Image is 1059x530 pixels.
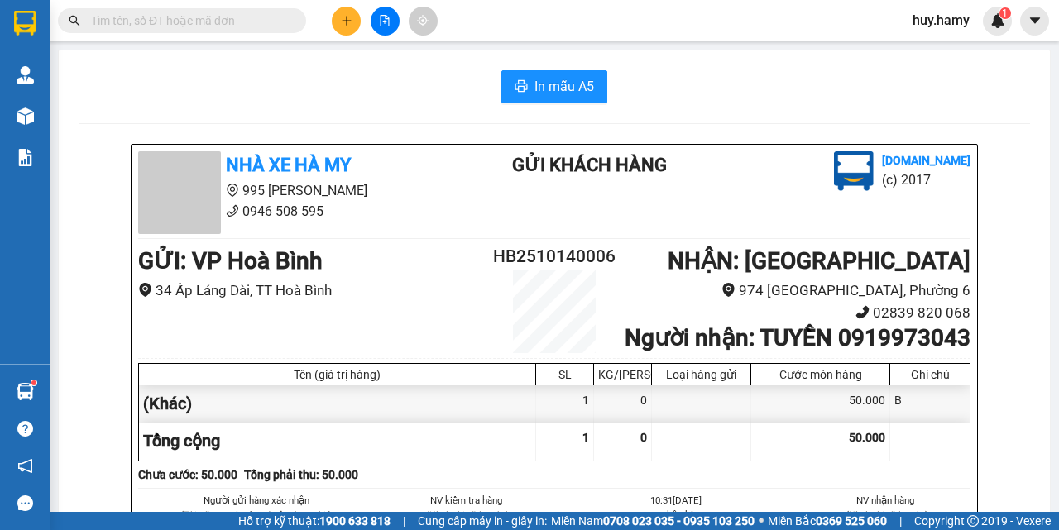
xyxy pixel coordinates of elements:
div: SL [540,368,589,381]
i: (Kí và ghi rõ họ tên) [424,509,507,521]
b: NHẬN : [GEOGRAPHIC_DATA] [668,247,970,275]
span: aim [417,15,429,26]
b: Chưa cước : 50.000 [138,468,237,481]
span: file-add [379,15,391,26]
span: Cung cấp máy in - giấy in: [418,512,547,530]
strong: 1900 633 818 [319,514,391,528]
span: 1 [1002,7,1008,19]
span: In mẫu A5 [534,76,594,97]
button: file-add [371,7,400,36]
img: logo-vxr [14,11,36,36]
button: plus [332,7,361,36]
li: 974 [GEOGRAPHIC_DATA], Phường 6 [624,279,970,302]
img: icon-new-feature [990,13,1005,28]
strong: 0369 525 060 [816,514,887,528]
b: [DOMAIN_NAME] [882,154,970,167]
span: question-circle [17,421,33,437]
b: Người nhận : TUYỀN 0919973043 [625,324,970,351]
span: phone [226,204,239,217]
li: 02839 820 068 [624,302,970,324]
li: NV nhận hàng [591,508,761,523]
span: environment [138,283,152,297]
span: | [899,512,902,530]
span: printer [515,79,528,95]
li: 0946 508 595 [138,201,446,222]
h2: HB2510140006 [485,243,624,270]
span: caret-down [1028,13,1042,28]
div: 50.000 [751,385,890,423]
img: solution-icon [17,149,34,166]
sup: 1 [31,380,36,385]
span: huy.hamy [899,10,983,31]
div: (Khác) [139,385,536,423]
li: (c) 2017 [882,170,970,190]
div: B [890,385,970,423]
button: caret-down [1020,7,1049,36]
strong: 0708 023 035 - 0935 103 250 [603,514,755,528]
li: NV nhận hàng [801,493,971,508]
button: printerIn mẫu A5 [501,70,607,103]
span: ⚪️ [759,518,764,524]
li: NV kiểm tra hàng [381,493,552,508]
span: search [69,15,80,26]
span: Miền Nam [551,512,755,530]
span: | [403,512,405,530]
i: (Kí và ghi rõ họ tên) [844,509,927,521]
span: copyright [967,515,979,527]
span: phone [855,305,870,319]
span: 0 [640,431,647,444]
img: warehouse-icon [17,107,34,125]
span: Hỗ trợ kỹ thuật: [238,512,391,530]
img: logo.jpg [834,151,874,191]
span: notification [17,458,33,474]
div: Ghi chú [894,368,966,381]
span: Tổng cộng [143,431,220,451]
img: warehouse-icon [17,383,34,400]
span: 50.000 [849,431,885,444]
b: Nhà Xe Hà My [226,155,351,175]
li: 10:31[DATE] [591,493,761,508]
div: 1 [536,385,594,423]
button: aim [409,7,438,36]
span: environment [721,283,736,297]
sup: 1 [999,7,1011,19]
b: Tổng phải thu: 50.000 [244,468,358,481]
div: KG/[PERSON_NAME] [598,368,647,381]
input: Tìm tên, số ĐT hoặc mã đơn [91,12,286,30]
img: warehouse-icon [17,66,34,84]
b: GỬI : VP Hoà Bình [138,247,323,275]
span: Miền Bắc [768,512,887,530]
span: message [17,495,33,511]
li: Người gửi hàng xác nhận [171,493,342,508]
b: Gửi khách hàng [512,155,667,175]
span: 1 [582,431,589,444]
li: 995 [PERSON_NAME] [138,180,446,201]
li: 34 Ấp Láng Dài, TT Hoà Bình [138,279,485,302]
div: Tên (giá trị hàng) [143,368,531,381]
span: plus [341,15,352,26]
span: environment [226,184,239,197]
div: 0 [594,385,652,423]
div: Loại hàng gửi [656,368,746,381]
div: Cước món hàng [755,368,885,381]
